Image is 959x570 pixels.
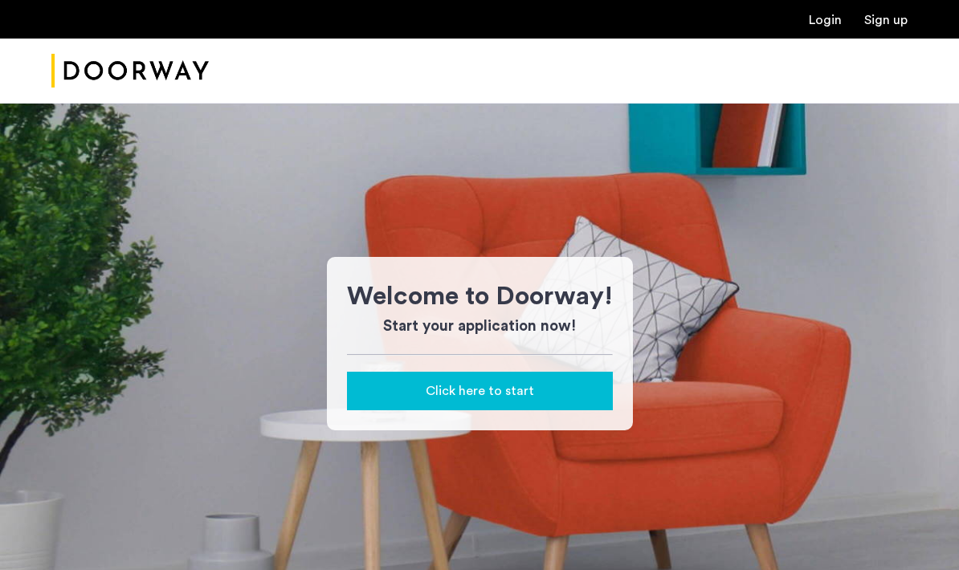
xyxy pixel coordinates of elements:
h3: Start your application now! [347,316,613,338]
button: button [347,372,613,410]
h1: Welcome to Doorway! [347,277,613,316]
a: Cazamio Logo [51,41,209,101]
span: Click here to start [426,381,534,401]
a: Registration [864,14,908,26]
a: Login [809,14,842,26]
img: logo [51,41,209,101]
